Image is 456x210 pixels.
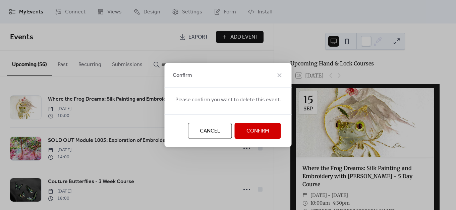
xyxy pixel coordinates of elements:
button: Cancel [188,123,232,139]
span: Please confirm you want to delete this event. [175,96,281,104]
button: Confirm [235,123,281,139]
span: Confirm [246,127,269,135]
span: Cancel [200,127,220,135]
span: Confirm [173,71,192,80]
